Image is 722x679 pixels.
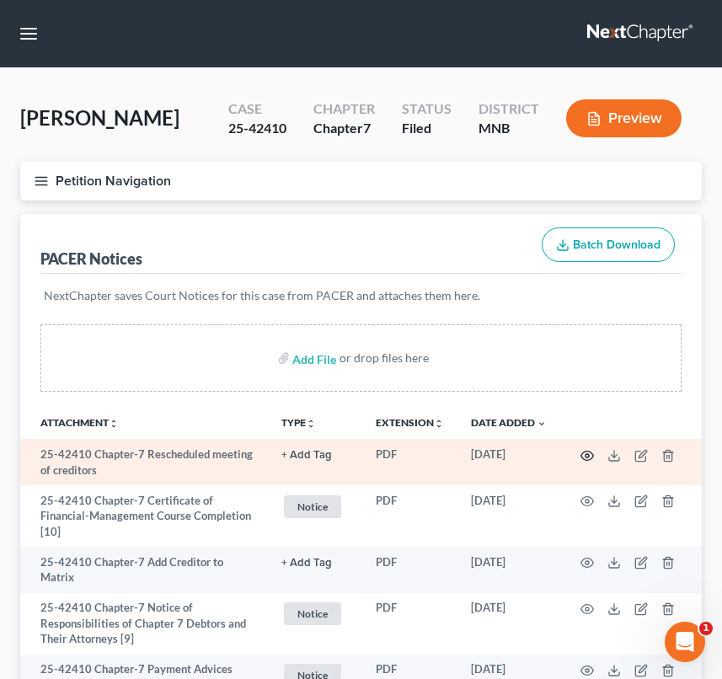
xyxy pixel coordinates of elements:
[402,119,452,138] div: Filed
[20,485,268,547] td: 25-42410 Chapter-7 Certificate of Financial-Management Course Completion [10]
[457,439,560,485] td: [DATE]
[376,416,444,429] a: Extensionunfold_more
[281,446,349,462] a: + Add Tag
[434,419,444,429] i: unfold_more
[228,99,286,119] div: Case
[665,622,705,662] iframe: Intercom live chat
[457,547,560,593] td: [DATE]
[20,162,702,200] button: Petition Navigation
[362,439,457,485] td: PDF
[20,593,268,655] td: 25-42410 Chapter-7 Notice of Responsibilities of Chapter 7 Debtors and Their Attorneys [9]
[40,249,142,269] div: PACER Notices
[40,416,119,429] a: Attachmentunfold_more
[284,602,341,625] span: Notice
[20,547,268,593] td: 25-42410 Chapter-7 Add Creditor to Matrix
[362,485,457,547] td: PDF
[284,495,341,518] span: Notice
[306,419,316,429] i: unfold_more
[537,419,547,429] i: expand_more
[479,99,539,119] div: District
[20,439,268,485] td: 25-42410 Chapter-7 Rescheduled meeting of creditors
[363,120,371,136] span: 7
[281,493,349,521] a: Notice
[281,450,332,461] button: + Add Tag
[542,227,675,263] button: Batch Download
[573,238,660,252] span: Batch Download
[699,622,713,635] span: 1
[457,593,560,655] td: [DATE]
[20,105,179,130] span: [PERSON_NAME]
[281,418,316,429] button: TYPEunfold_more
[457,485,560,547] td: [DATE]
[313,119,375,138] div: Chapter
[281,600,349,628] a: Notice
[228,119,286,138] div: 25-42410
[566,99,682,137] button: Preview
[44,287,678,304] p: NextChapter saves Court Notices for this case from PACER and attaches them here.
[281,554,349,570] a: + Add Tag
[362,593,457,655] td: PDF
[109,419,119,429] i: unfold_more
[402,99,452,119] div: Status
[479,119,539,138] div: MNB
[313,99,375,119] div: Chapter
[362,547,457,593] td: PDF
[340,350,430,366] div: or drop files here
[471,416,547,429] a: Date Added expand_more
[281,558,332,569] button: + Add Tag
